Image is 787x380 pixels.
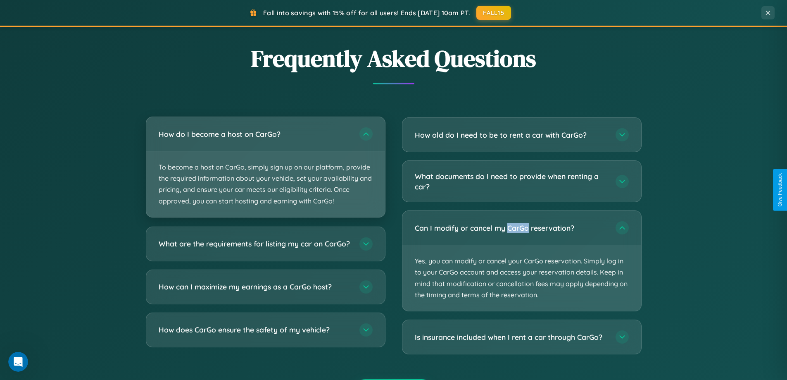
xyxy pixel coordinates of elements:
p: To become a host on CarGo, simply sign up on our platform, provide the required information about... [146,151,385,217]
h3: How can I maximize my earnings as a CarGo host? [159,282,351,292]
h3: What are the requirements for listing my car on CarGo? [159,239,351,249]
h3: Can I modify or cancel my CarGo reservation? [415,223,607,233]
h3: How do I become a host on CarGo? [159,129,351,139]
iframe: Intercom live chat [8,352,28,372]
h2: Frequently Asked Questions [146,43,642,74]
div: Give Feedback [777,173,783,207]
button: FALL15 [476,6,511,20]
p: Yes, you can modify or cancel your CarGo reservation. Simply log in to your CarGo account and acc... [402,245,641,311]
span: Fall into savings with 15% off for all users! Ends [DATE] 10am PT. [263,9,470,17]
h3: How old do I need to be to rent a car with CarGo? [415,130,607,140]
h3: How does CarGo ensure the safety of my vehicle? [159,325,351,335]
h3: Is insurance included when I rent a car through CarGo? [415,332,607,342]
h3: What documents do I need to provide when renting a car? [415,171,607,191]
